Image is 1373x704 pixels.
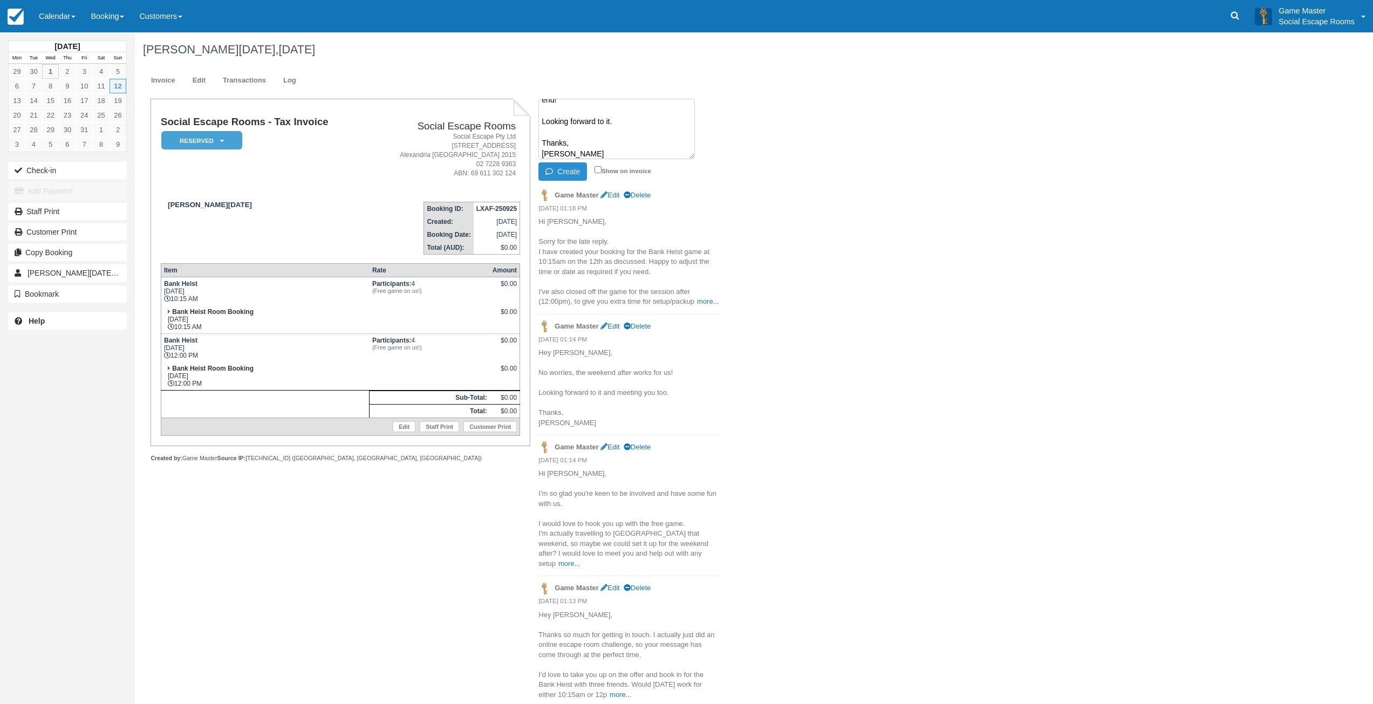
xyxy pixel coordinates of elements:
td: 4 [370,277,490,306]
a: more... [697,297,719,305]
a: 27 [9,122,25,137]
th: Created: [424,215,474,228]
th: Total (AUD): [424,241,474,255]
p: Hi [PERSON_NAME], I'm so glad you're keen to be involved and have some fun with us. I would love ... [538,469,720,569]
a: 9 [110,137,126,152]
a: 16 [59,93,76,108]
a: Edit [393,421,415,432]
a: 4 [25,137,42,152]
a: 23 [59,108,76,122]
a: 5 [110,64,126,79]
strong: Bank Heist [164,280,197,288]
th: Sub-Total: [370,391,490,405]
th: Sun [110,52,126,64]
th: Item [161,264,369,277]
a: Customer Print [8,223,127,241]
strong: Game Master [555,191,598,199]
h1: Social Escape Rooms - Tax Invoice [161,117,367,128]
a: 11 [93,79,110,93]
p: Hey [PERSON_NAME], Thanks so much for getting in touch. I actually just did an online escape room... [538,610,720,700]
td: $0.00 [490,405,520,418]
span: 1 [115,269,126,278]
th: Wed [42,52,59,64]
strong: Source IP: [217,455,246,461]
a: 3 [9,137,25,152]
a: 19 [110,93,126,108]
a: 8 [42,79,59,93]
a: 6 [9,79,25,93]
label: Show on invoice [595,167,651,174]
th: Booking ID: [424,202,474,216]
p: Game Master [1279,5,1355,16]
a: Edit [600,443,619,451]
a: Transactions [215,70,274,91]
a: 15 [42,93,59,108]
a: 18 [93,93,110,108]
a: 30 [25,64,42,79]
a: 5 [42,137,59,152]
th: Mon [9,52,25,64]
address: Social Escape Pty Ltd [STREET_ADDRESS] Alexandria [GEOGRAPHIC_DATA] 2015 02 7228 9363 ABN: 69 611... [371,132,516,179]
th: Rate [370,264,490,277]
a: Delete [624,443,651,451]
a: Staff Print [420,421,459,432]
td: [DATE] 10:15 AM [161,305,369,334]
th: Amount [490,264,520,277]
em: (Free game on us!) [372,344,487,351]
strong: Created by: [151,455,182,461]
em: [DATE] 01:14 PM [538,456,720,468]
strong: [DATE] [54,42,80,51]
a: [PERSON_NAME][DATE] 1 [8,264,127,282]
a: Edit [600,191,619,199]
strong: Game Master [555,443,598,451]
th: Thu [59,52,76,64]
span: [DATE] [278,43,315,56]
em: Reserved [161,131,242,150]
a: 7 [25,79,42,93]
a: 6 [59,137,76,152]
a: Invoice [143,70,183,91]
strong: Bank Heist Room Booking [172,365,254,372]
a: 17 [76,93,93,108]
strong: Bank Heist Room Booking [172,308,254,316]
button: Check-in [8,162,127,179]
a: 30 [59,122,76,137]
strong: Participants [372,337,412,344]
th: Tue [25,52,42,64]
a: 10 [76,79,93,93]
a: more... [558,559,580,568]
a: 2 [110,122,126,137]
th: Total: [370,405,490,418]
a: 3 [76,64,93,79]
button: Copy Booking [8,244,127,261]
a: 4 [93,64,110,79]
em: [DATE] 01:14 PM [538,335,720,347]
a: 20 [9,108,25,122]
a: Customer Print [463,421,517,432]
p: Hi [PERSON_NAME], Sorry for the late reply. I have created your booking for the Bank Heist game a... [538,217,720,307]
strong: Game Master [555,322,598,330]
a: 14 [25,93,42,108]
a: 8 [93,137,110,152]
strong: [PERSON_NAME][DATE] [168,201,252,209]
a: 28 [25,122,42,137]
input: Show on invoice [595,166,602,173]
img: A3 [1255,8,1272,25]
a: 31 [76,122,93,137]
em: [DATE] 01:18 PM [538,204,720,216]
th: Fri [76,52,93,64]
button: Add Payment [8,182,127,200]
a: Edit [185,70,214,91]
a: Delete [624,191,651,199]
a: 1 [93,122,110,137]
a: 2 [59,64,76,79]
th: Booking Date: [424,228,474,241]
div: $0.00 [493,280,517,296]
a: Reserved [161,131,238,151]
b: Help [29,317,45,325]
a: Edit [600,322,619,330]
em: (Free game on us!) [372,288,487,294]
h2: Social Escape Rooms [371,121,516,132]
a: 22 [42,108,59,122]
h1: [PERSON_NAME][DATE], [143,43,1157,56]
